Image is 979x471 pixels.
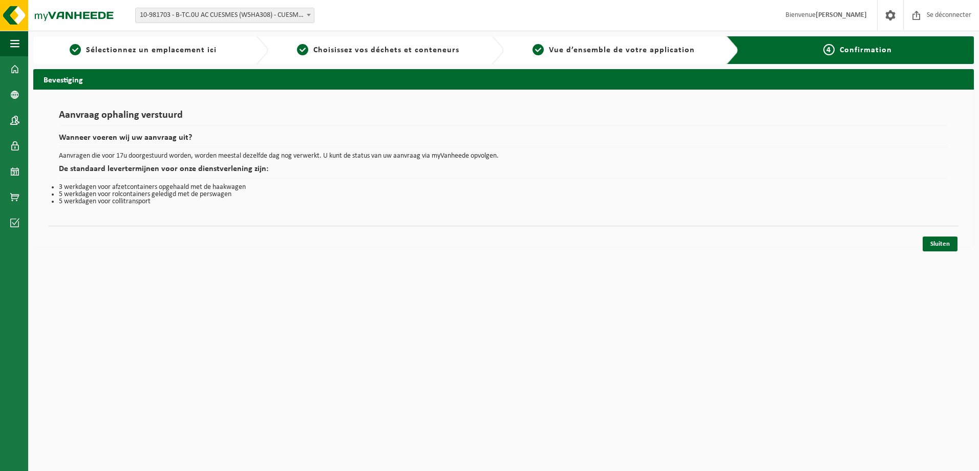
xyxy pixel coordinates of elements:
[533,44,544,55] span: 3
[135,8,314,23] span: 10-981703 - B-TC.0U AC CUESMES (W5HA308) - CUESMES
[86,46,217,54] span: Sélectionnez un emplacement ici
[823,44,835,55] span: 4
[313,46,459,54] span: Choisissez vos déchets et conteneurs
[273,44,483,56] a: 2Choisissez vos déchets et conteneurs
[33,69,974,89] h2: Bevestiging
[59,153,948,160] p: Aanvragen die voor 17u doorgestuurd worden, worden meestal dezelfde dag nog verwerkt. U kunt de s...
[59,191,948,198] li: 5 werkdagen voor rolcontainers geledigd met de perswagen
[816,11,867,19] strong: [PERSON_NAME]
[785,11,867,19] font: Bienvenue
[38,44,248,56] a: 1Sélectionnez un emplacement ici
[59,110,948,126] h1: Aanvraag ophaling verstuurd
[509,44,718,56] a: 3Vue d’ensemble de votre application
[59,165,948,179] h2: De standaard levertermijnen voor onze dienstverlening zijn:
[59,198,948,205] li: 5 werkdagen voor collitransport
[59,134,948,147] h2: Wanneer voeren wij uw aanvraag uit?
[59,184,948,191] li: 3 werkdagen voor afzetcontainers opgehaald met de haakwagen
[840,46,892,54] span: Confirmation
[923,237,957,251] a: Sluiten
[297,44,308,55] span: 2
[136,8,314,23] span: 10-981703 - B-TC.0U AC CUESMES (W5HA308) - CUESMES
[549,46,695,54] span: Vue d’ensemble de votre application
[70,44,81,55] span: 1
